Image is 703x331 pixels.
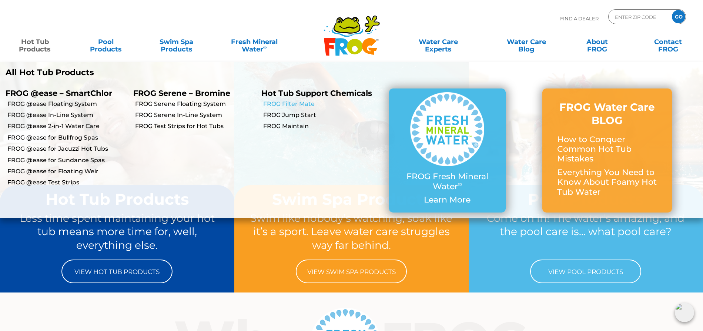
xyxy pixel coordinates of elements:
[404,172,491,191] p: FROG Fresh Mineral Water
[263,111,384,119] a: FROG Jump Start
[614,11,664,22] input: Zip Code Form
[135,122,255,130] a: FROG Test Strips for Hot Tubs
[672,10,685,23] input: GO
[404,92,491,208] a: FROG Fresh Mineral Water∞ Learn More
[7,122,128,130] a: FROG @ease 2-in-1 Water Care
[7,156,128,164] a: FROG @ease for Sundance Spas
[14,211,220,252] p: Less time spent maintaining your hot tub means more time for, well, everything else.
[557,100,657,201] a: FROG Water Care BLOG How to Conquer Common Hot Tub Mistakes Everything You Need to Know About Foa...
[296,260,407,283] a: View Swim Spa Products
[499,34,554,49] a: Water CareBlog
[557,168,657,197] p: Everything You Need to Know About Foamy Hot Tub Water
[675,303,694,322] img: openIcon
[6,68,346,77] a: All Hot Tub Products
[61,260,173,283] a: View Hot Tub Products
[557,100,657,127] h3: FROG Water Care BLOG
[404,195,491,205] p: Learn More
[220,34,289,49] a: Fresh MineralWater∞
[483,211,689,252] p: Come on in! The water’s amazing, and the pool care is… what pool care?
[135,100,255,108] a: FROG Serene Floating System
[7,134,128,142] a: FROG @ease for Bullfrog Spas
[133,88,250,98] p: FROG Serene – Bromine
[7,145,128,153] a: FROG @ease for Jacuzzi Hot Tubs
[263,44,267,50] sup: ∞
[263,122,384,130] a: FROG Maintain
[6,88,122,98] p: FROG @ease – SmartChlor
[640,34,696,49] a: ContactFROG
[7,178,128,187] a: FROG @ease Test Strips
[263,100,384,108] a: FROG Filter Mate
[458,180,462,188] sup: ∞
[7,111,128,119] a: FROG @ease In-Line System
[7,34,63,49] a: Hot TubProducts
[560,9,599,28] p: Find A Dealer
[570,34,625,49] a: AboutFROG
[7,167,128,175] a: FROG @ease for Floating Weir
[530,260,641,283] a: View Pool Products
[248,211,455,252] p: Swim like nobody’s watching, soak like it’s a sport. Leave water care struggles way far behind.
[394,34,483,49] a: Water CareExperts
[78,34,133,49] a: PoolProducts
[7,100,128,108] a: FROG @ease Floating System
[135,111,255,119] a: FROG Serene In-Line System
[557,135,657,164] p: How to Conquer Common Hot Tub Mistakes
[149,34,204,49] a: Swim SpaProducts
[261,88,378,98] p: Hot Tub Support Chemicals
